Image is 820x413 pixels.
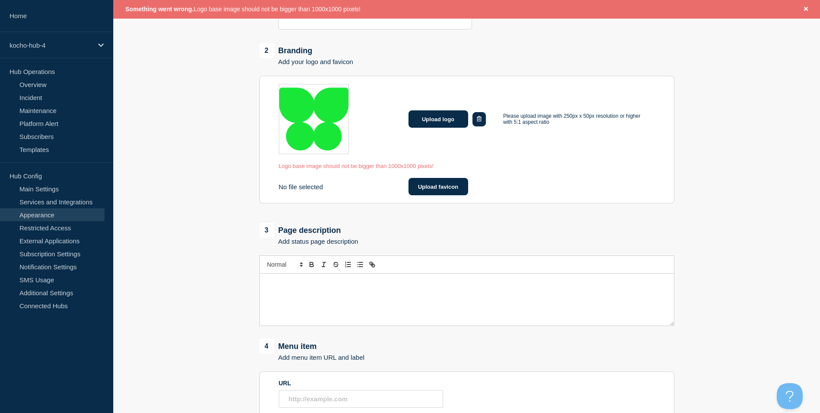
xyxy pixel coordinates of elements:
[330,259,342,270] button: Toggle strikethrough text
[342,259,354,270] button: Toggle ordered list
[259,223,358,238] div: Page description
[279,183,408,190] div: No file selected
[278,238,358,245] p: Add status page description
[259,339,365,354] div: Menu item
[777,383,803,409] iframe: Help Scout Beacon - Open
[125,6,194,13] span: Something went wrong.
[279,390,443,408] input: URL
[408,110,468,128] button: Upload logo
[366,259,378,270] button: Toggle link
[354,259,366,270] button: Toggle bulleted list
[259,339,274,354] span: 4
[801,4,811,14] button: Close banner
[318,259,330,270] button: Toggle italic text
[125,6,361,13] span: Logo base image should not be bigger than 1000x1000 pixels!
[408,178,468,195] button: Upload favicon
[279,380,443,387] div: URL
[278,58,353,65] p: Add your logo and favicon
[263,259,306,270] span: Font size
[10,42,93,49] p: kocho-hub-4
[279,163,655,169] p: Logo base image should not be bigger than 1000x1000 pixels!
[260,274,674,326] div: Message
[278,354,365,361] p: Add menu item URL and label
[259,223,274,238] span: 3
[259,43,274,58] span: 2
[279,84,349,154] img: logo
[259,43,353,58] div: Branding
[503,113,650,125] p: Please upload image with 250px x 50px resolution or higher with 5:1 aspect ratio
[306,259,318,270] button: Toggle bold text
